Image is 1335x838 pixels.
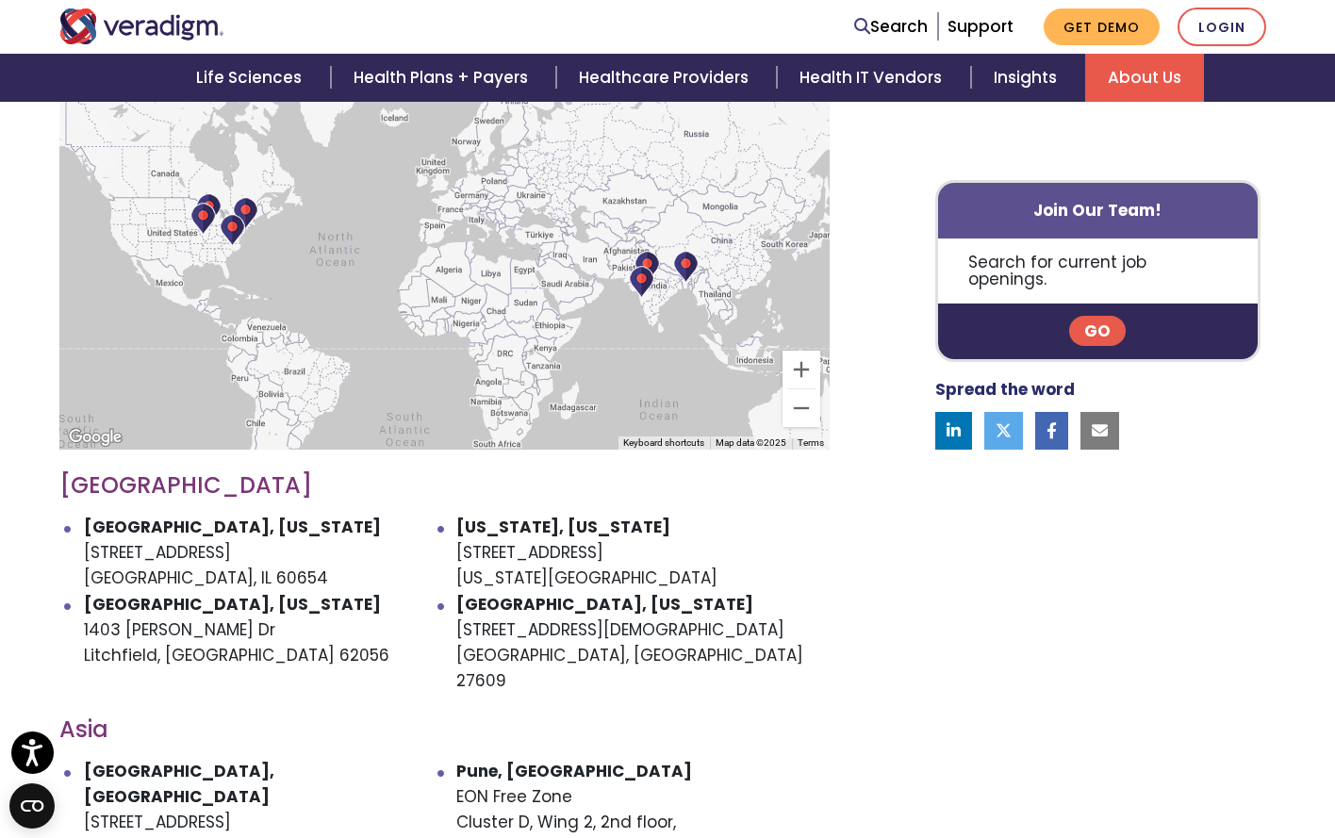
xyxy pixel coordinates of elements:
a: Get Demo [1044,8,1160,45]
strong: [US_STATE], [US_STATE] [456,516,670,538]
a: Support [948,15,1014,38]
a: Login [1178,8,1266,46]
a: Life Sciences [173,54,330,102]
li: [STREET_ADDRESS][DEMOGRAPHIC_DATA] [GEOGRAPHIC_DATA], [GEOGRAPHIC_DATA] 27609 [456,592,830,695]
strong: Spread the word [935,379,1075,402]
strong: [GEOGRAPHIC_DATA], [US_STATE] [84,516,381,538]
a: Go [1069,317,1126,347]
h3: [GEOGRAPHIC_DATA] [59,472,830,500]
a: About Us [1085,54,1204,102]
a: Healthcare Providers [556,54,777,102]
a: Search [854,14,928,40]
li: 1403 [PERSON_NAME] Dr Litchfield, [GEOGRAPHIC_DATA] 62056 [84,592,457,695]
a: Health IT Vendors [777,54,970,102]
button: Keyboard shortcuts [623,436,704,450]
strong: [GEOGRAPHIC_DATA], [GEOGRAPHIC_DATA] [84,760,274,808]
a: Open this area in Google Maps (opens a new window) [64,425,126,450]
h3: Asia [59,716,830,744]
strong: [GEOGRAPHIC_DATA], [US_STATE] [84,593,381,616]
button: Zoom in [783,351,820,388]
button: Open CMP widget [9,783,55,829]
strong: [GEOGRAPHIC_DATA], [US_STATE] [456,593,753,616]
a: Insights [971,54,1085,102]
a: Health Plans + Payers [331,54,556,102]
span: Map data ©2025 [716,437,786,448]
li: [STREET_ADDRESS] [US_STATE][GEOGRAPHIC_DATA] [456,515,830,592]
a: Terms (opens in new tab) [798,437,824,448]
img: Veradigm logo [59,8,224,44]
li: [STREET_ADDRESS] [GEOGRAPHIC_DATA], IL 60654 [84,515,457,592]
strong: Join Our Team! [1033,199,1162,222]
strong: Pune, [GEOGRAPHIC_DATA] [456,760,692,782]
p: Search for current job openings. [938,238,1258,304]
button: Zoom out [783,389,820,427]
img: Google [64,425,126,450]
